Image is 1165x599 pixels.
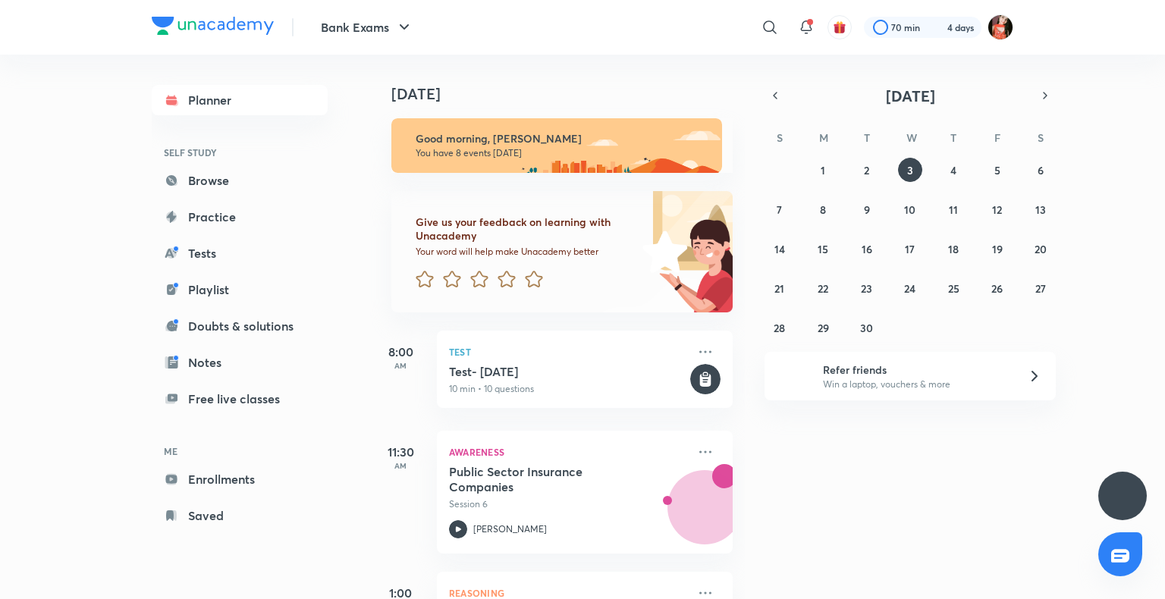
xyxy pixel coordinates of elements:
[941,237,966,261] button: September 18, 2025
[449,382,687,396] p: 10 min • 10 questions
[370,443,431,461] h5: 11:30
[152,17,274,35] img: Company Logo
[370,361,431,370] p: AM
[1028,276,1053,300] button: September 27, 2025
[1028,197,1053,221] button: September 13, 2025
[777,202,782,217] abbr: September 7, 2025
[1113,487,1132,505] img: ttu
[777,130,783,145] abbr: Sunday
[152,438,328,464] h6: ME
[1035,202,1046,217] abbr: September 13, 2025
[949,202,958,217] abbr: September 11, 2025
[904,281,915,296] abbr: September 24, 2025
[370,343,431,361] h5: 8:00
[864,202,870,217] abbr: September 9, 2025
[152,274,328,305] a: Playlist
[768,197,792,221] button: September 7, 2025
[416,132,708,146] h6: Good morning, [PERSON_NAME]
[820,202,826,217] abbr: September 8, 2025
[449,364,687,379] h5: Test- 3rd Sep, 2025
[152,384,328,414] a: Free live classes
[1038,163,1044,177] abbr: September 6, 2025
[777,361,807,391] img: referral
[985,197,1010,221] button: September 12, 2025
[862,242,872,256] abbr: September 16, 2025
[833,20,846,34] img: avatar
[774,242,785,256] abbr: September 14, 2025
[1038,130,1044,145] abbr: Saturday
[391,118,722,173] img: morning
[821,163,825,177] abbr: September 1, 2025
[823,362,1010,378] h6: Refer friends
[786,85,1035,106] button: [DATE]
[941,276,966,300] button: September 25, 2025
[152,165,328,196] a: Browse
[811,276,835,300] button: September 22, 2025
[985,237,1010,261] button: September 19, 2025
[1028,158,1053,182] button: September 6, 2025
[668,478,741,551] img: Avatar
[1028,237,1053,261] button: September 20, 2025
[152,17,274,39] a: Company Logo
[416,215,637,243] h6: Give us your feedback on learning with Unacademy
[811,315,835,340] button: September 29, 2025
[768,237,792,261] button: September 14, 2025
[774,281,784,296] abbr: September 21, 2025
[449,443,687,461] p: Awareness
[774,321,785,335] abbr: September 28, 2025
[827,15,852,39] button: avatar
[811,158,835,182] button: September 1, 2025
[823,378,1010,391] p: Win a laptop, vouchers & more
[1035,281,1046,296] abbr: September 27, 2025
[818,321,829,335] abbr: September 29, 2025
[391,85,748,103] h4: [DATE]
[152,464,328,494] a: Enrollments
[818,242,828,256] abbr: September 15, 2025
[855,315,879,340] button: September 30, 2025
[152,85,328,115] a: Planner
[152,311,328,341] a: Doubts & solutions
[898,276,922,300] button: September 24, 2025
[449,343,687,361] p: Test
[855,276,879,300] button: September 23, 2025
[855,237,879,261] button: September 16, 2025
[768,276,792,300] button: September 21, 2025
[994,163,1000,177] abbr: September 5, 2025
[994,130,1000,145] abbr: Friday
[906,130,917,145] abbr: Wednesday
[1035,242,1047,256] abbr: September 20, 2025
[904,202,915,217] abbr: September 10, 2025
[907,163,913,177] abbr: September 3, 2025
[985,276,1010,300] button: September 26, 2025
[950,163,956,177] abbr: September 4, 2025
[768,315,792,340] button: September 28, 2025
[855,158,879,182] button: September 2, 2025
[991,281,1003,296] abbr: September 26, 2025
[860,321,873,335] abbr: September 30, 2025
[988,14,1013,40] img: Minakshi gakre
[941,197,966,221] button: September 11, 2025
[818,281,828,296] abbr: September 22, 2025
[370,461,431,470] p: AM
[312,12,422,42] button: Bank Exams
[941,158,966,182] button: September 4, 2025
[152,238,328,268] a: Tests
[152,202,328,232] a: Practice
[449,497,687,511] p: Session 6
[855,197,879,221] button: September 9, 2025
[811,197,835,221] button: September 8, 2025
[473,522,547,536] p: [PERSON_NAME]
[948,242,959,256] abbr: September 18, 2025
[992,202,1002,217] abbr: September 12, 2025
[819,130,828,145] abbr: Monday
[929,20,944,35] img: streak
[898,237,922,261] button: September 17, 2025
[992,242,1003,256] abbr: September 19, 2025
[864,163,869,177] abbr: September 2, 2025
[416,147,708,159] p: You have 8 events [DATE]
[864,130,870,145] abbr: Tuesday
[948,281,959,296] abbr: September 25, 2025
[950,130,956,145] abbr: Thursday
[449,464,638,494] h5: Public Sector Insurance Companies
[416,246,637,258] p: Your word will help make Unacademy better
